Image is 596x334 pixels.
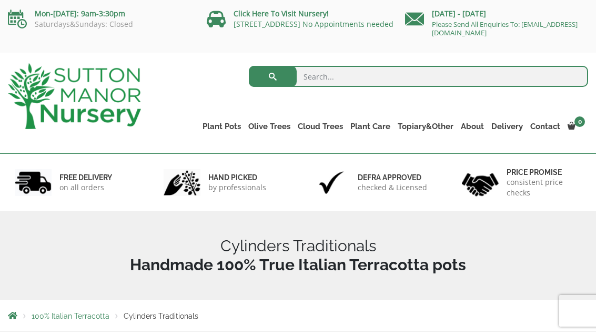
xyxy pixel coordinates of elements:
[488,119,527,134] a: Delivery
[32,312,109,320] a: 100% Italian Terracotta
[405,7,588,20] p: [DATE] - [DATE]
[8,311,588,320] nav: Breadcrumbs
[507,177,581,198] p: consistent price checks
[394,119,457,134] a: Topiary&Other
[8,63,141,129] img: logo
[164,169,200,196] img: 2.jpg
[457,119,488,134] a: About
[199,119,245,134] a: Plant Pots
[59,182,112,193] p: on all orders
[234,8,329,18] a: Click Here To Visit Nursery!
[234,19,393,29] a: [STREET_ADDRESS] No Appointments needed
[294,119,347,134] a: Cloud Trees
[507,168,581,177] h6: Price promise
[249,66,588,87] input: Search...
[574,116,585,127] span: 0
[358,182,427,193] p: checked & Licensed
[432,19,578,37] a: Please Send All Enquiries To: [EMAIL_ADDRESS][DOMAIN_NAME]
[124,312,198,320] span: Cylinders Traditionals
[358,173,427,182] h6: Defra approved
[8,20,191,28] p: Saturdays&Sundays: Closed
[59,173,112,182] h6: FREE DELIVERY
[208,173,266,182] h6: hand picked
[8,237,588,274] h1: Cylinders Traditionals
[15,169,52,196] img: 1.jpg
[313,169,350,196] img: 3.jpg
[564,119,588,134] a: 0
[8,7,191,20] p: Mon-[DATE]: 9am-3:30pm
[527,119,564,134] a: Contact
[208,182,266,193] p: by professionals
[347,119,394,134] a: Plant Care
[462,166,499,199] img: 4.jpg
[245,119,294,134] a: Olive Trees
